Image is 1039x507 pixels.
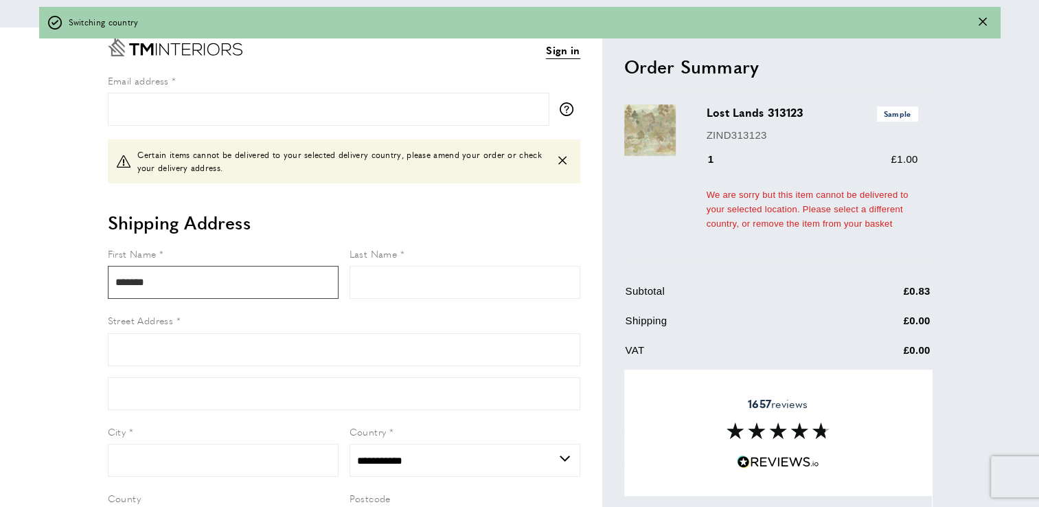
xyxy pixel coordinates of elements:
span: £1.00 [891,153,917,165]
span: County [108,491,141,505]
img: Reviews.io 5 stars [737,455,819,469]
strong: 1657 [748,396,771,412]
span: Last Name [350,247,398,260]
span: Sample [877,106,918,121]
div: 1 [707,151,733,168]
img: Lost Lands 313123 [624,104,676,156]
td: £0.83 [836,283,930,310]
span: reviews [748,397,808,411]
button: More information [560,102,580,116]
td: Subtotal [626,283,834,310]
div: We are sorry but this item cannot be delivered to your selected location. Please select a differe... [707,188,918,231]
td: Shipping [626,313,834,339]
span: Country [350,425,387,438]
a: Sign in [546,42,580,59]
td: VAT [626,342,834,369]
td: £0.00 [836,342,930,369]
span: Email address [108,74,169,87]
h3: Lost Lands 313123 [707,104,918,121]
span: City [108,425,126,438]
div: Close message [979,16,987,29]
h2: Shipping Address [108,210,580,235]
span: Certain items cannot be delivered to your selected delivery country, please amend your order or c... [137,148,546,174]
p: ZIND313123 [707,127,918,144]
img: Reviews section [727,422,830,439]
span: Postcode [350,491,391,505]
span: Street Address [108,313,174,327]
span: Switching country [69,16,139,29]
td: £0.00 [836,313,930,339]
span: First Name [108,247,157,260]
div: off [39,7,1001,38]
h2: Order Summary [624,54,932,79]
